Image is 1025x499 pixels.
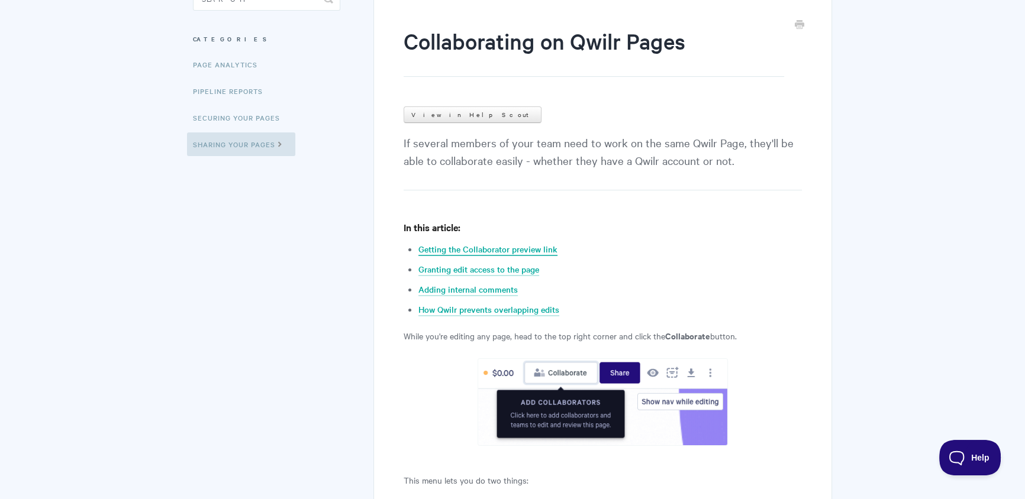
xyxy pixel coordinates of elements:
[478,358,728,446] img: file-2hR4PPJZbq.png
[187,132,295,156] a: Sharing Your Pages
[939,440,1001,475] iframe: Toggle Customer Support
[404,26,784,77] h1: Collaborating on Qwilr Pages
[418,243,557,256] a: Getting the Collaborator preview link
[193,106,289,129] a: Securing Your Pages
[418,263,539,276] a: Granting edit access to the page
[404,473,802,487] p: This menu lets you do two things:
[795,19,804,32] a: Print this Article
[404,134,802,190] p: If several members of your team need to work on the same Qwilr Page, they'll be able to collabora...
[193,28,340,50] h3: Categories
[193,79,272,103] a: Pipeline reports
[418,283,518,296] a: Adding internal comments
[193,53,266,76] a: Page Analytics
[418,303,559,316] a: How Qwilr prevents overlapping edits
[404,221,460,234] strong: In this article:
[665,329,710,342] strong: Collaborate
[404,106,541,123] a: View in Help Scout
[404,329,802,343] p: While you're editing any page, head to the top right corner and click the button.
